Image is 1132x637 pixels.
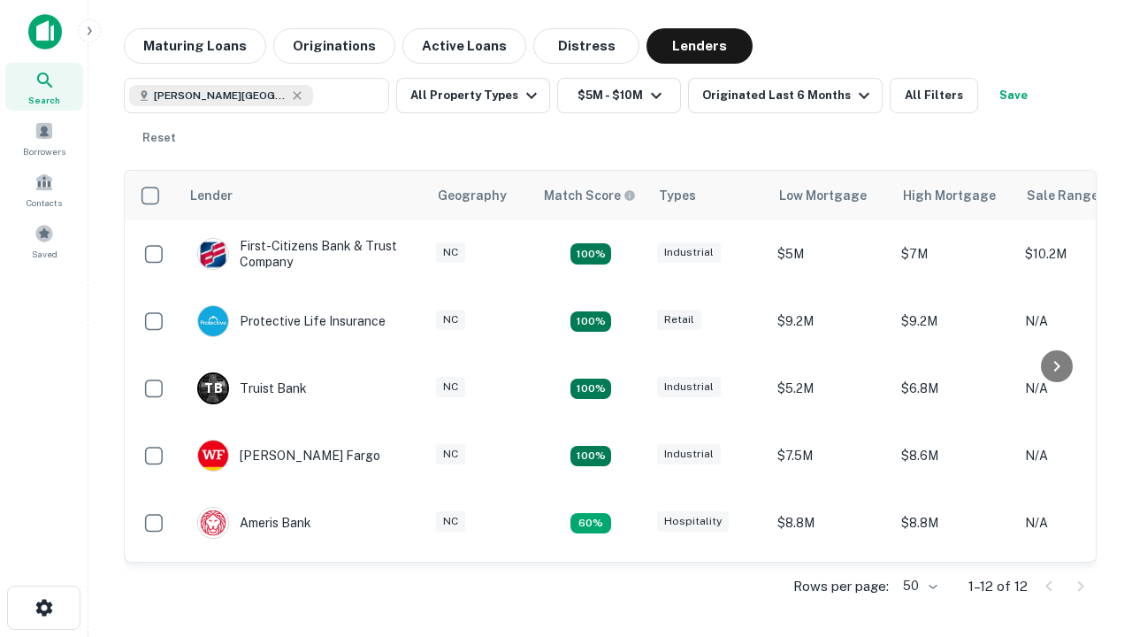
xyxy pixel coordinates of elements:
[968,576,1028,597] p: 1–12 of 12
[657,242,721,263] div: Industrial
[198,239,228,269] img: picture
[892,171,1016,220] th: High Mortgage
[190,185,233,206] div: Lender
[154,88,287,104] span: [PERSON_NAME][GEOGRAPHIC_DATA], [GEOGRAPHIC_DATA]
[657,444,721,464] div: Industrial
[533,171,648,220] th: Capitalize uses an advanced AI algorithm to match your search with the best lender. The match sco...
[892,355,1016,422] td: $6.8M
[657,511,729,532] div: Hospitality
[5,165,83,213] a: Contacts
[702,85,875,106] div: Originated Last 6 Months
[198,441,228,471] img: picture
[793,576,889,597] p: Rows per page:
[5,63,83,111] a: Search
[648,171,769,220] th: Types
[570,513,611,534] div: Matching Properties: 1, hasApolloMatch: undefined
[892,556,1016,624] td: $9.2M
[570,243,611,265] div: Matching Properties: 2, hasApolloMatch: undefined
[436,310,465,330] div: NC
[32,247,57,261] span: Saved
[769,355,892,422] td: $5.2M
[544,186,636,205] div: Capitalize uses an advanced AI algorithm to match your search with the best lender. The match sco...
[5,114,83,162] a: Borrowers
[198,306,228,336] img: picture
[769,489,892,556] td: $8.8M
[892,422,1016,489] td: $8.6M
[197,507,311,539] div: Ameris Bank
[769,220,892,288] td: $5M
[197,238,409,270] div: First-citizens Bank & Trust Company
[570,311,611,333] div: Matching Properties: 2, hasApolloMatch: undefined
[769,556,892,624] td: $9.2M
[892,489,1016,556] td: $8.8M
[402,28,526,64] button: Active Loans
[657,310,701,330] div: Retail
[273,28,395,64] button: Originations
[892,220,1016,288] td: $7M
[396,78,550,113] button: All Property Types
[769,171,892,220] th: Low Mortgage
[1044,439,1132,524] iframe: Chat Widget
[436,511,465,532] div: NC
[436,242,465,263] div: NC
[1027,185,1098,206] div: Sale Range
[23,144,65,158] span: Borrowers
[769,422,892,489] td: $7.5M
[5,217,83,265] a: Saved
[198,508,228,538] img: picture
[557,78,681,113] button: $5M - $10M
[180,171,427,220] th: Lender
[570,379,611,400] div: Matching Properties: 3, hasApolloMatch: undefined
[197,440,380,472] div: [PERSON_NAME] Fargo
[890,78,978,113] button: All Filters
[688,78,883,113] button: Originated Last 6 Months
[197,305,386,337] div: Protective Life Insurance
[544,186,632,205] h6: Match Score
[646,28,753,64] button: Lenders
[533,28,639,64] button: Distress
[28,93,60,107] span: Search
[27,196,62,210] span: Contacts
[659,185,696,206] div: Types
[657,377,721,397] div: Industrial
[570,446,611,467] div: Matching Properties: 2, hasApolloMatch: undefined
[903,185,996,206] div: High Mortgage
[436,377,465,397] div: NC
[779,185,867,206] div: Low Mortgage
[985,78,1042,113] button: Save your search to get updates of matches that match your search criteria.
[438,185,507,206] div: Geography
[197,372,307,404] div: Truist Bank
[769,288,892,355] td: $9.2M
[892,288,1016,355] td: $9.2M
[124,28,266,64] button: Maturing Loans
[896,573,940,599] div: 50
[28,14,62,50] img: capitalize-icon.png
[204,380,222,398] p: T B
[131,120,187,156] button: Reset
[436,444,465,464] div: NC
[427,171,533,220] th: Geography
